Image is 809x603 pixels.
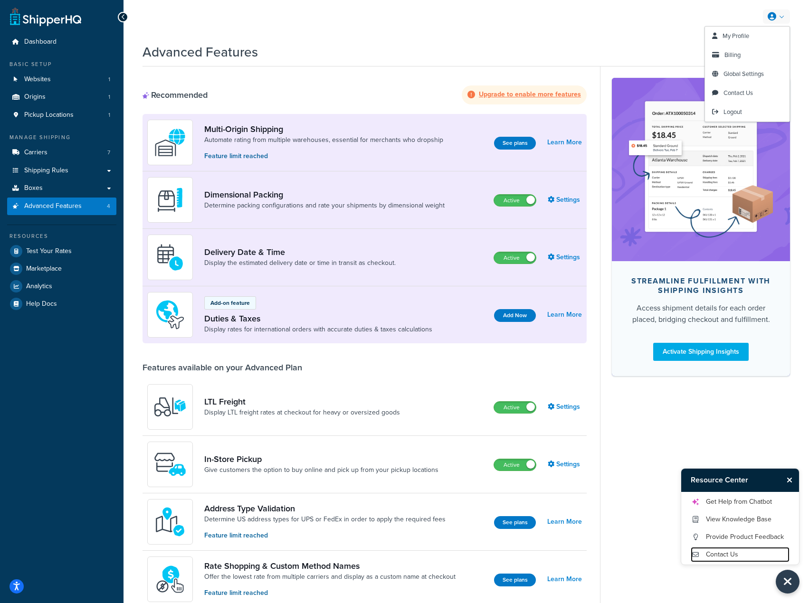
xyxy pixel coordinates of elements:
p: Feature limit reached [204,530,446,541]
a: Settings [548,251,582,264]
a: Global Settings [705,65,790,84]
label: Active [494,402,536,413]
a: My Profile [705,27,790,46]
a: Boxes [7,179,116,197]
a: Rate Shopping & Custom Method Names [204,561,456,571]
a: Learn More [547,515,582,528]
li: Advanced Features [7,198,116,215]
a: Billing [705,46,790,65]
button: See plans [494,137,536,150]
p: Feature limit reached [204,588,456,598]
span: Logout [723,107,742,116]
a: Give customers the option to buy online and pick up from your pickup locations [204,465,438,475]
a: Pickup Locations1 [7,106,116,124]
span: My Profile [723,31,749,40]
a: Provide Product Feedback [691,529,790,545]
a: LTL Freight [204,396,400,407]
a: Marketplace [7,260,116,277]
a: In-Store Pickup [204,454,438,464]
span: Help Docs [26,300,57,308]
a: Display the estimated delivery date or time in transit as checkout. [204,258,396,268]
span: Dashboard [24,38,57,46]
a: Determine packing configurations and rate your shipments by dimensional weight [204,201,445,210]
a: Contact Us [705,84,790,103]
div: Basic Setup [7,60,116,68]
a: Logout [705,103,790,122]
h1: Advanced Features [143,43,258,61]
span: Advanced Features [24,202,82,210]
a: Activate Shipping Insights [653,343,749,361]
a: Settings [548,400,582,414]
p: Add-on feature [210,299,250,307]
a: Dimensional Packing [204,189,445,200]
div: Resources [7,232,116,240]
a: Delivery Date & Time [204,247,396,257]
div: Manage Shipping [7,133,116,141]
a: Display rates for international orders with accurate duties & taxes calculations [204,325,432,334]
p: Feature limit reached [204,151,443,161]
a: Learn More [547,308,582,321]
a: Learn More [547,573,582,586]
span: Carriers [24,149,48,157]
img: feature-image-si-e24932ea9b9fcd0ff835db86be1ff8d589347e8876e1638d903ea230a36726be.png [626,92,776,247]
a: View Knowledge Base [691,512,790,527]
span: 1 [108,111,110,119]
button: Close Resource Center [776,570,799,594]
span: Boxes [24,184,43,192]
span: Billing [724,50,741,59]
a: Duties & Taxes [204,313,432,324]
span: Test Your Rates [26,247,72,255]
a: Help Docs [7,295,116,312]
span: Shipping Rules [24,167,68,175]
a: Determine US address types for UPS or FedEx in order to apply the required fees [204,515,446,524]
img: icon-duo-feat-rate-shopping-ecdd8bed.png [153,563,187,596]
li: Test Your Rates [7,243,116,260]
a: Display LTL freight rates at checkout for heavy or oversized goods [204,408,400,417]
button: See plans [494,574,536,586]
button: See plans [494,516,536,529]
a: Offer the lowest rate from multiple carriers and display as a custom name at checkout [204,572,456,582]
a: Carriers7 [7,144,116,161]
img: DTVBYsAAAAAASUVORK5CYII= [153,183,187,217]
img: wfgcfpwTIucLEAAAAASUVORK5CYII= [153,448,187,481]
span: Marketplace [26,265,62,273]
img: WatD5o0RtDAAAAAElFTkSuQmCC [153,126,187,159]
div: Recommended [143,90,208,100]
span: Origins [24,93,46,101]
button: Add Now [494,309,536,322]
li: Websites [7,71,116,88]
a: Settings [548,193,582,207]
strong: Upgrade to enable more features [479,89,581,99]
span: Global Settings [723,69,764,78]
a: Analytics [7,278,116,295]
span: 4 [107,202,110,210]
span: 7 [107,149,110,157]
img: y79ZsPf0fXUFUhFXDzUgf+ktZg5F2+ohG75+v3d2s1D9TjoU8PiyCIluIjV41seZevKCRuEjTPPOKHJsQcmKCXGdfprl3L4q7... [153,390,187,424]
button: Close Resource Center [782,474,799,486]
span: 1 [108,75,110,84]
h3: Resource Center [681,469,782,491]
a: Multi-Origin Shipping [204,124,443,134]
span: Pickup Locations [24,111,74,119]
img: icon-duo-feat-landed-cost-7136b061.png [153,298,187,331]
a: Contact Us [691,547,790,562]
label: Active [494,252,536,264]
span: Websites [24,75,51,84]
a: Automate rating from multiple warehouses, essential for merchants who dropship [204,135,443,145]
a: Dashboard [7,33,116,51]
a: Get Help from Chatbot [691,494,790,509]
a: Settings [548,458,582,471]
a: Learn More [547,136,582,149]
div: Streamline Fulfillment with Shipping Insights [627,276,775,295]
a: Shipping Rules [7,162,116,179]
